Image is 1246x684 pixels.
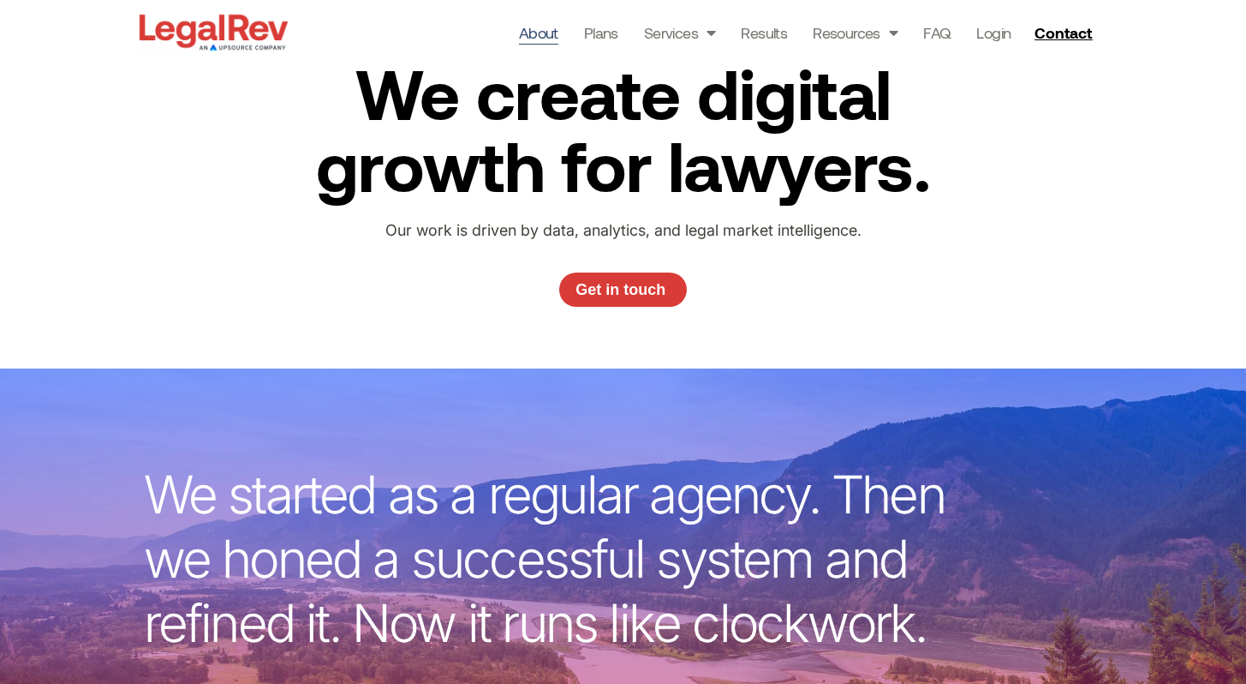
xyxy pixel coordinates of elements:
span: Contact [1034,25,1092,40]
p: Our work is driven by data, analytics, and legal market intelligence. [340,218,906,243]
a: Results [741,21,787,45]
a: Plans [584,21,618,45]
a: Resources [813,21,897,45]
nav: Menu [519,21,1011,45]
a: Login [976,21,1011,45]
a: About [519,21,558,45]
p: We started as a regular agency. Then we honed a successful system and refined it. Now it runs lik... [144,463,975,656]
span: Get in touch [575,282,665,297]
a: Get in touch [559,273,688,307]
a: Services [644,21,716,45]
h2: We create digital growth for lawyers. [282,57,965,201]
a: FAQ [923,21,951,45]
a: Contact [1028,19,1103,46]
